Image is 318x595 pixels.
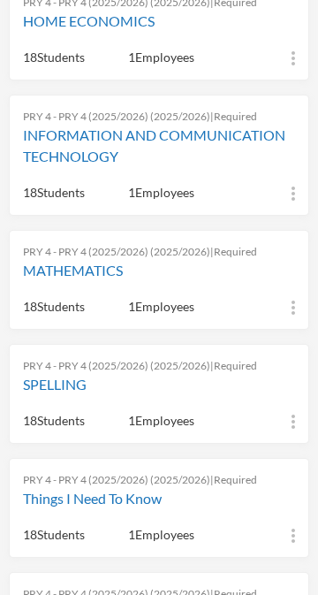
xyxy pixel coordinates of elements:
img: more_vert [291,529,295,543]
div: PRY 4 - PRY 4 (2025/2026) (2025/2026) | Required [23,472,295,488]
div: 1 Employees [128,183,238,202]
div: 18 Students [23,411,128,430]
div: 1 Employees [128,525,238,544]
a: INFORMATION AND COMMUNICATION TECHNOLOGY [23,125,295,167]
div: 1 Employees [128,48,238,66]
img: more_vert [291,51,295,65]
a: SPELLING [23,374,295,395]
a: MATHEMATICS [23,260,295,281]
div: 1 Employees [128,297,238,316]
img: more_vert [291,187,295,201]
div: 1 Employees [128,411,238,430]
div: 18 Students [23,297,128,316]
div: 18 Students [23,525,128,544]
a: Things I Need To Know [23,488,295,509]
div: PRY 4 - PRY 4 (2025/2026) (2025/2026) | Required [23,244,295,260]
div: PRY 4 - PRY 4 (2025/2026) (2025/2026) | Required [23,358,295,374]
div: PRY 4 - PRY 4 (2025/2026) (2025/2026) | Required [23,109,295,125]
a: HOME ECONOMICS [23,11,295,32]
div: 18 Students [23,48,128,66]
img: more_vert [291,301,295,315]
div: 18 Students [23,183,128,202]
img: more_vert [291,415,295,429]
